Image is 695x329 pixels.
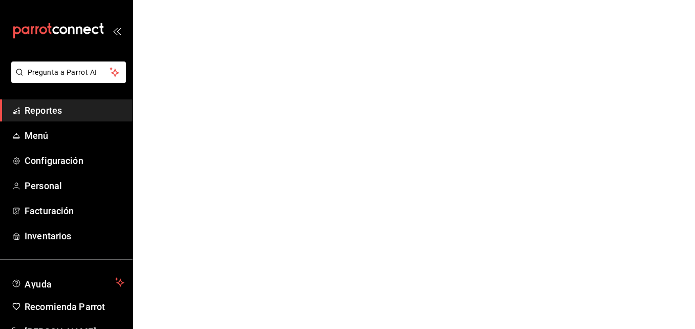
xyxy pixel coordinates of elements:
span: Configuración [25,154,124,168]
span: Ayuda [25,276,111,289]
span: Reportes [25,104,124,117]
a: Pregunta a Parrot AI [7,74,126,85]
span: Pregunta a Parrot AI [28,67,110,78]
span: Inventarios [25,229,124,243]
span: Recomienda Parrot [25,300,124,314]
button: open_drawer_menu [113,27,121,35]
span: Facturación [25,204,124,218]
button: Pregunta a Parrot AI [11,61,126,83]
span: Personal [25,179,124,193]
span: Menú [25,129,124,142]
